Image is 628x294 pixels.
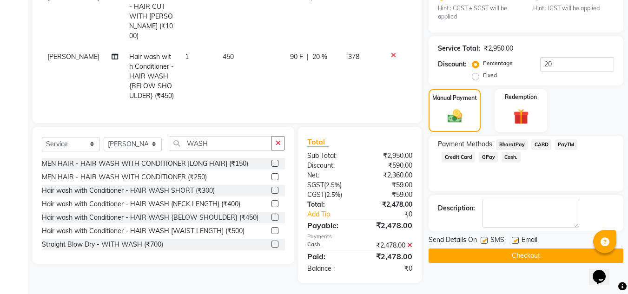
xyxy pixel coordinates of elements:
[479,152,498,163] span: GPay
[169,136,272,150] input: Search or Scan
[438,44,480,53] div: Service Total:
[307,181,324,189] span: SGST
[300,161,360,170] div: Discount:
[589,257,619,285] iframe: chat widget
[300,264,360,274] div: Balance :
[442,152,475,163] span: Credit Card
[47,52,99,61] span: [PERSON_NAME]
[348,52,359,61] span: 378
[307,137,329,147] span: Total
[223,52,234,61] span: 450
[490,235,504,247] span: SMS
[360,251,419,262] div: ₹2,478.00
[509,107,534,126] img: _gift.svg
[300,200,360,209] div: Total:
[429,248,623,263] button: Checkout
[300,190,360,200] div: ( )
[360,220,419,231] div: ₹2,478.00
[360,241,419,250] div: ₹2,478.00
[129,52,174,100] span: Hair wash with Conditioner - HAIR WASH {BELOW SHOULDER} (₹450)
[533,4,614,13] small: Hint : IGST will be applied
[312,52,327,62] span: 20 %
[307,190,324,199] span: CGST
[483,71,497,79] label: Fixed
[438,59,467,69] div: Discount:
[300,251,360,262] div: Paid:
[360,200,419,209] div: ₹2,478.00
[438,139,492,149] span: Payment Methods
[360,151,419,161] div: ₹2,950.00
[307,52,309,62] span: |
[360,180,419,190] div: ₹59.00
[42,240,163,249] div: Straight Blow Dry - WITH WASH (₹700)
[42,159,248,169] div: MEN HAIR - HAIR WASH WITH CONDITIONER [LONG HAIR] (₹150)
[360,170,419,180] div: ₹2,360.00
[300,170,360,180] div: Net:
[438,203,475,213] div: Description:
[432,94,477,102] label: Manual Payment
[429,235,477,247] span: Send Details On
[42,199,240,209] div: Hair wash with Conditioner - HAIR WASH (NECK LENGTH) (₹400)
[300,180,360,190] div: ( )
[326,191,340,198] span: 2.5%
[505,93,537,101] label: Redemption
[42,226,245,236] div: Hair wash with Conditioner - HAIR WASH [WAIST LENGTH] (₹500)
[307,233,412,241] div: Payments
[502,152,521,163] span: Cash.
[326,181,340,189] span: 2.5%
[360,264,419,274] div: ₹0
[360,161,419,170] div: ₹590.00
[522,235,537,247] span: Email
[360,190,419,200] div: ₹59.00
[438,4,519,21] small: Hint : CGST + SGST will be applied
[370,209,420,219] div: ₹0
[300,209,370,219] a: Add Tip
[484,44,513,53] div: ₹2,950.00
[300,151,360,161] div: Sub Total:
[42,186,215,196] div: Hair wash with Conditioner - HAIR WASH SHORT (₹300)
[555,139,577,150] span: PayTM
[443,108,467,124] img: _cash.svg
[290,52,303,62] span: 90 F
[185,52,189,61] span: 1
[42,213,258,222] div: Hair wash with Conditioner - HAIR WASH {BELOW SHOULDER} (₹450)
[483,59,513,67] label: Percentage
[496,139,528,150] span: BharatPay
[531,139,551,150] span: CARD
[300,241,360,250] div: Cash.
[300,220,360,231] div: Payable:
[42,172,207,182] div: MEN HAIR - HAIR WASH WITH CONDITIONER (₹250)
